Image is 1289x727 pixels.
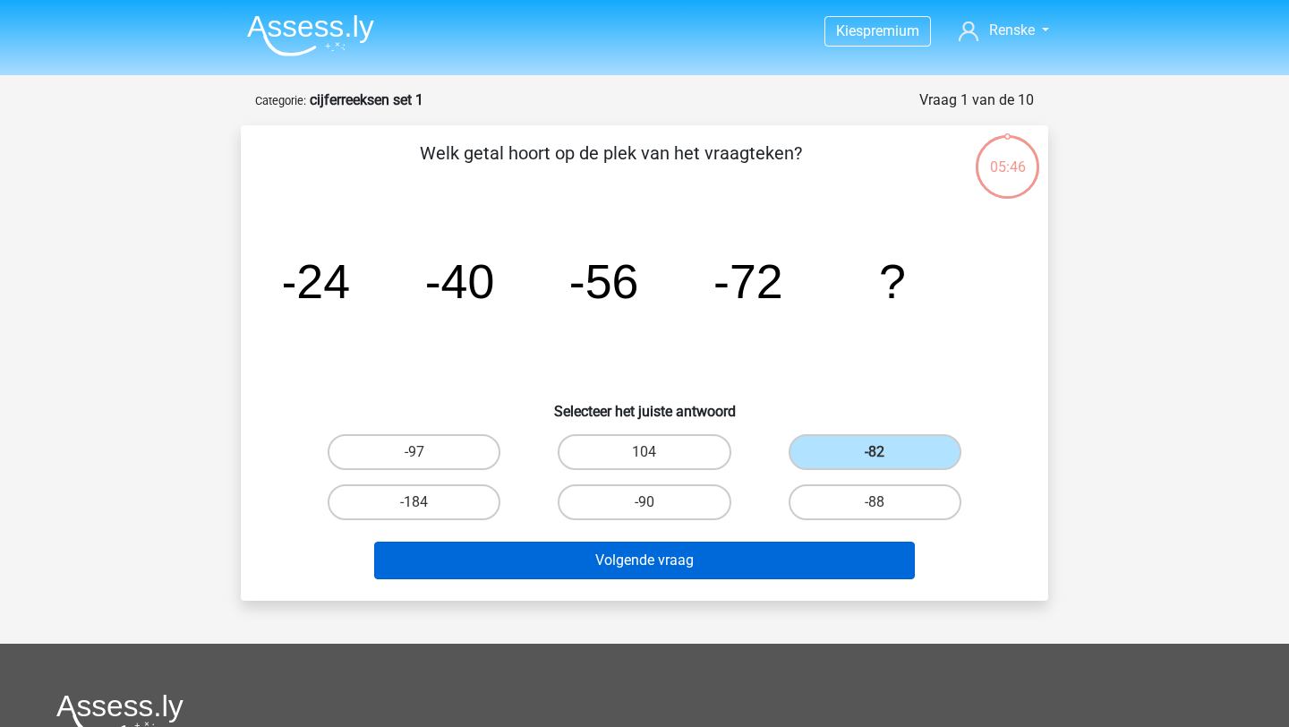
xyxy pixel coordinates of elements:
p: Welk getal hoort op de plek van het vraagteken? [269,140,952,193]
a: Renske [952,20,1056,41]
div: 05:46 [974,133,1041,178]
span: premium [863,22,919,39]
tspan: -40 [425,254,495,308]
small: Categorie: [255,94,306,107]
tspan: ? [879,254,906,308]
img: Assessly [247,14,374,56]
tspan: -72 [713,254,783,308]
tspan: -56 [569,254,639,308]
label: -82 [789,434,961,470]
label: -88 [789,484,961,520]
label: -90 [558,484,730,520]
label: 104 [558,434,730,470]
span: Kies [836,22,863,39]
button: Volgende vraag [374,542,916,579]
span: Renske [989,21,1035,38]
label: -184 [328,484,500,520]
label: -97 [328,434,500,470]
strong: cijferreeksen set 1 [310,91,423,108]
tspan: -24 [280,254,350,308]
h6: Selecteer het juiste antwoord [269,389,1020,420]
div: Vraag 1 van de 10 [919,90,1034,111]
a: Kiespremium [825,19,930,43]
